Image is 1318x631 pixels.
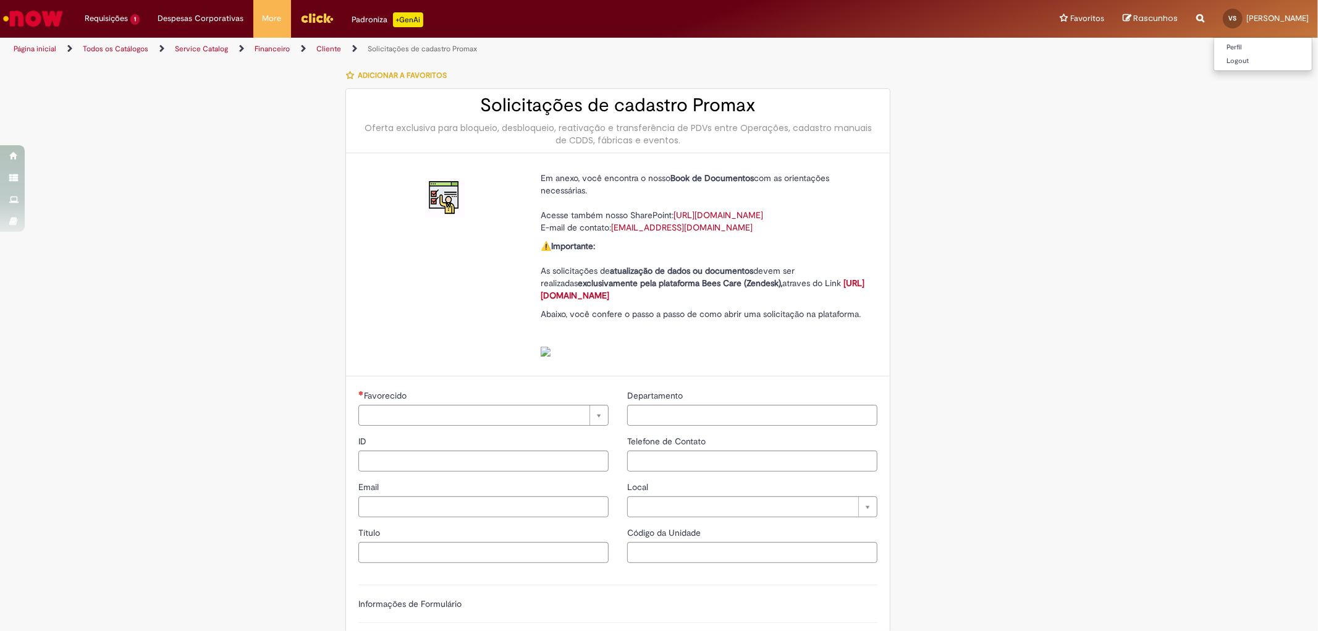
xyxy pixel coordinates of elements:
a: Rascunhos [1123,13,1178,25]
input: Código da Unidade [627,542,877,563]
a: [URL][DOMAIN_NAME] [674,210,763,221]
h2: Solicitações de cadastro Promax [358,95,877,116]
p: Em anexo, você encontra o nosso com as orientações necessárias. Acesse também nosso SharePoint: E... [541,172,868,234]
span: Favoritos [1070,12,1104,25]
p: Abaixo, você confere o passo a passo de como abrir uma solicitação na plataforma. [541,308,868,357]
span: Requisições [85,12,128,25]
span: [PERSON_NAME] [1246,13,1309,23]
span: Código da Unidade [627,527,703,538]
span: Título [358,527,382,538]
span: Local [627,481,651,493]
strong: atualização de dados ou documentos [610,265,753,276]
div: Oferta exclusiva para bloqueio, desbloqueio, reativação e transferência de PDVs entre Operações, ... [358,122,877,146]
span: Email [358,481,381,493]
a: Limpar campo Local [627,496,877,517]
a: Perfil [1214,41,1312,54]
img: ServiceNow [1,6,65,31]
button: Adicionar a Favoritos [345,62,454,88]
span: Necessários [358,391,364,396]
a: Limpar campo Favorecido [358,405,609,426]
img: sys_attachment.do [541,347,551,357]
img: Solicitações de cadastro Promax [425,178,465,218]
a: Cliente [316,44,341,54]
a: [EMAIL_ADDRESS][DOMAIN_NAME] [611,222,753,233]
input: Título [358,542,609,563]
span: Adicionar a Favoritos [358,70,447,80]
span: More [263,12,282,25]
input: Email [358,496,609,517]
input: Departamento [627,405,877,426]
a: Service Catalog [175,44,228,54]
ul: Trilhas de página [9,38,869,61]
p: +GenAi [393,12,423,27]
input: ID [358,451,609,472]
span: Telefone de Contato [627,436,708,447]
span: VS [1229,14,1237,22]
a: Todos os Catálogos [83,44,148,54]
label: Informações de Formulário [358,598,462,609]
span: Departamento [627,390,685,401]
span: Necessários - Favorecido [364,390,409,401]
span: Despesas Corporativas [158,12,244,25]
a: Página inicial [14,44,56,54]
div: Padroniza [352,12,423,27]
p: ⚠️ As solicitações de devem ser realizadas atraves do Link [541,240,868,302]
strong: Book de Documentos [670,172,754,184]
a: [URL][DOMAIN_NAME] [541,277,864,301]
a: Solicitações de cadastro Promax [368,44,477,54]
span: 1 [130,14,140,25]
a: Logout [1214,54,1312,68]
img: click_logo_yellow_360x200.png [300,9,334,27]
strong: Importante: [551,240,595,252]
span: ID [358,436,369,447]
input: Telefone de Contato [627,451,877,472]
a: Financeiro [255,44,290,54]
span: Rascunhos [1133,12,1178,24]
strong: exclusivamente pela plataforma Bees Care (Zendesk), [578,277,782,289]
